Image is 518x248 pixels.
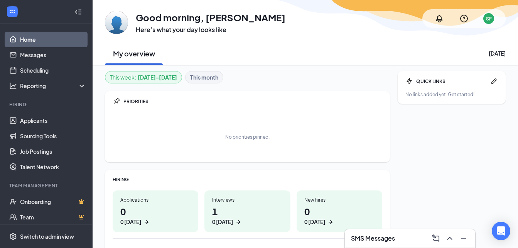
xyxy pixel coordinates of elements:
[20,194,86,209] a: OnboardingCrown
[120,205,191,226] h1: 0
[143,218,150,226] svg: ArrowRight
[416,78,487,85] div: QUICK LINKS
[20,233,74,240] div: Switch to admin view
[20,32,86,47] a: Home
[459,234,468,243] svg: Minimize
[113,97,120,105] svg: Pin
[9,233,17,240] svg: Settings
[20,159,86,175] a: Talent Network
[9,182,84,189] div: Team Management
[20,82,86,90] div: Reporting
[9,82,17,90] svg: Analysis
[490,77,498,85] svg: Pen
[110,73,177,82] div: This week :
[136,11,285,24] h1: Good morning, [PERSON_NAME]
[120,197,191,203] div: Applications
[297,190,382,232] a: New hires00 [DATE]ArrowRight
[304,218,325,226] div: 0 [DATE]
[9,101,84,108] div: Hiring
[486,15,492,22] div: SF
[136,25,285,34] h3: Here’s what your day looks like
[405,91,498,98] div: No links added yet. Get started!
[204,190,290,232] a: Interviews10 [DATE]ArrowRight
[327,218,334,226] svg: ArrowRight
[20,128,86,144] a: Sourcing Tools
[105,11,128,34] img: Stuart Foster
[113,176,382,183] div: HIRING
[489,49,506,57] div: [DATE]
[457,232,469,245] button: Minimize
[20,209,86,225] a: TeamCrown
[445,234,454,243] svg: ChevronUp
[351,234,395,243] h3: SMS Messages
[120,218,141,226] div: 0 [DATE]
[212,205,282,226] h1: 1
[20,63,86,78] a: Scheduling
[20,113,86,128] a: Applicants
[20,47,86,63] a: Messages
[304,205,375,226] h1: 0
[212,197,282,203] div: Interviews
[429,232,441,245] button: ComposeMessage
[225,134,270,140] div: No priorities pinned.
[138,73,177,82] b: [DATE] - [DATE]
[405,77,413,85] svg: Bolt
[431,234,440,243] svg: ComposeMessage
[74,8,82,16] svg: Collapse
[113,49,155,58] h2: My overview
[212,218,233,226] div: 0 [DATE]
[459,14,469,23] svg: QuestionInfo
[492,222,510,240] div: Open Intercom Messenger
[304,197,375,203] div: New hires
[235,218,242,226] svg: ArrowRight
[435,14,444,23] svg: Notifications
[443,232,455,245] button: ChevronUp
[113,190,198,232] a: Applications00 [DATE]ArrowRight
[20,144,86,159] a: Job Postings
[123,98,382,105] div: PRIORITIES
[190,73,218,82] b: This month
[8,8,16,15] svg: WorkstreamLogo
